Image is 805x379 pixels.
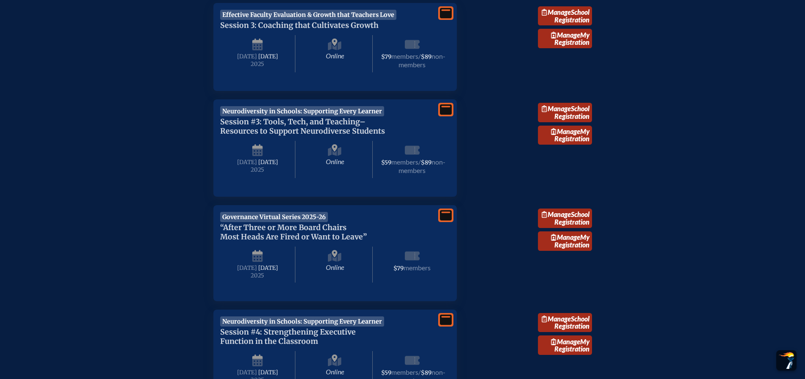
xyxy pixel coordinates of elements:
[220,21,379,30] span: Session 3: Coaching that Cultivates Growth
[237,369,257,376] span: [DATE]
[220,212,328,222] span: Governance Virtual Series 2025-26
[227,167,289,173] span: 2025
[538,313,592,332] a: ManageSchool Registration
[258,53,278,60] span: [DATE]
[538,335,592,355] a: ManageMy Registration
[220,106,385,116] span: Neurodiversity in Schools: Supporting Every Learner
[538,6,592,26] a: ManageSchool Registration
[538,209,592,228] a: ManageSchool Registration
[391,52,418,60] span: members
[391,368,418,376] span: members
[381,53,391,60] span: $79
[776,350,797,371] button: Scroll Top
[538,231,592,251] a: ManageMy Registration
[404,264,431,272] span: members
[398,52,445,69] span: non-members
[258,159,278,166] span: [DATE]
[421,159,431,166] span: $89
[393,265,404,272] span: $79
[542,210,571,218] span: Manage
[421,369,431,376] span: $89
[258,264,278,272] span: [DATE]
[418,52,421,60] span: /
[418,158,421,166] span: /
[538,103,592,122] a: ManageSchool Registration
[297,141,373,178] span: Online
[237,53,257,60] span: [DATE]
[538,29,592,48] a: ManageMy Registration
[381,159,391,166] span: $59
[220,10,397,20] span: Effective Faculty Evaluation & Growth that Teachers Love
[551,127,580,135] span: Manage
[551,31,580,39] span: Manage
[542,104,571,113] span: Manage
[220,117,385,136] span: Session #3: Tools, Tech, and Teaching–Resources to Support Neurodiverse Students
[551,338,580,346] span: Manage
[542,315,571,323] span: Manage
[258,369,278,376] span: [DATE]
[220,316,385,327] span: Neurodiversity in Schools: Supporting Every Learner
[551,233,580,241] span: Manage
[227,272,289,279] span: 2025
[220,327,356,346] span: Session #4: Strengthening Executive Function in the Classroom
[391,158,418,166] span: members
[398,158,445,174] span: non-members
[381,369,391,376] span: $59
[297,35,373,72] span: Online
[421,53,431,60] span: $89
[220,223,367,242] span: “After Three or More Board Chairs Most Heads Are Fired or Want to Leave”
[542,8,571,16] span: Manage
[237,159,257,166] span: [DATE]
[297,247,373,282] span: Online
[778,352,795,369] img: To the top
[418,368,421,376] span: /
[227,61,289,67] span: 2025
[538,126,592,145] a: ManageMy Registration
[237,264,257,272] span: [DATE]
